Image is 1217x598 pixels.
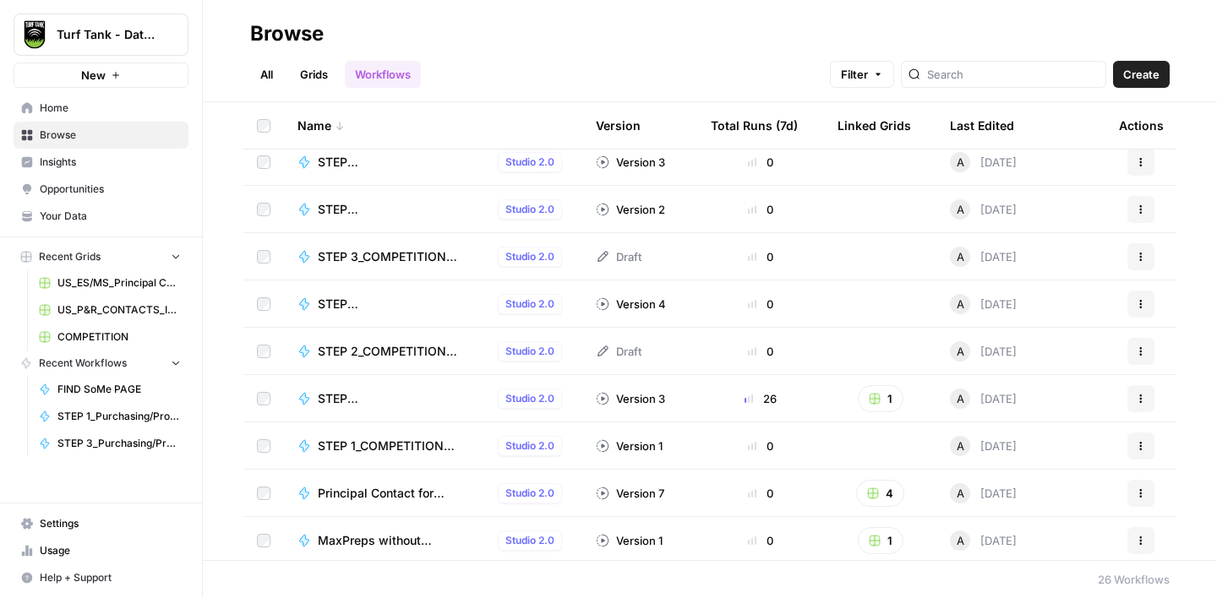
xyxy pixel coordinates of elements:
[505,249,554,264] span: Studio 2.0
[345,61,421,88] a: Workflows
[596,102,641,149] div: Version
[711,485,810,502] div: 0
[40,570,181,585] span: Help + Support
[318,154,491,171] span: STEP 4_Purchasing/Procurement for [US_STATE]
[858,385,903,412] button: 1
[711,296,810,313] div: 0
[957,343,964,360] span: A
[39,356,127,371] span: Recent Workflows
[505,344,554,359] span: Studio 2.0
[957,296,964,313] span: A
[711,343,810,360] div: 0
[596,154,665,171] div: Version 3
[505,438,554,454] span: Studio 2.0
[957,532,964,549] span: A
[1123,66,1160,83] span: Create
[711,390,810,407] div: 26
[950,199,1017,220] div: [DATE]
[596,485,664,502] div: Version 7
[838,102,911,149] div: Linked Grids
[596,248,641,265] div: Draft
[858,527,903,554] button: 1
[14,537,188,564] a: Usage
[297,152,569,172] a: STEP 4_Purchasing/Procurement for [US_STATE]Studio 2.0
[297,247,569,267] a: STEP 3_COMPETITION AGENT_Page ChangesStudio 2.0
[31,323,188,351] a: COMPETITION
[596,438,663,454] div: Version 1
[596,390,665,407] div: Version 3
[318,201,491,218] span: STEP 3_Purchasing/Procurement for [US_STATE]
[957,485,964,502] span: A
[950,341,1017,362] div: [DATE]
[40,516,181,531] span: Settings
[950,294,1017,314] div: [DATE]
[14,149,188,176] a: Insights
[596,532,663,549] div: Version 1
[81,67,106,84] span: New
[14,176,188,203] a: Opportunities
[841,66,868,83] span: Filter
[31,296,188,323] a: US_P&R_CONTACTS_INITIAL TEST
[14,14,188,56] button: Workspace: Turf Tank - Data Team
[39,249,101,264] span: Recent Grids
[950,436,1017,456] div: [DATE]
[505,202,554,217] span: Studio 2.0
[505,296,554,312] span: Studio 2.0
[19,19,50,50] img: Turf Tank - Data Team Logo
[856,480,904,507] button: 4
[297,199,569,220] a: STEP 3_Purchasing/Procurement for [US_STATE]Studio 2.0
[40,155,181,170] span: Insights
[290,61,338,88] a: Grids
[711,248,810,265] div: 0
[950,483,1017,503] div: [DATE]
[14,564,188,591] button: Help + Support
[14,203,188,230] a: Your Data
[57,382,181,397] span: FIND SoMe PAGE
[57,275,181,291] span: US_ES/MS_Principal Contacts_1
[711,201,810,218] div: 0
[31,376,188,403] a: FIND SoMe PAGE
[950,530,1017,551] div: [DATE]
[57,329,181,345] span: COMPETITION
[927,66,1099,83] input: Search
[14,510,188,537] a: Settings
[505,486,554,501] span: Studio 2.0
[596,201,665,218] div: Version 2
[57,409,181,424] span: STEP 1_Purchasing/Procurement for [US_STATE]
[31,269,188,296] a: US_ES/MS_Principal Contacts_1
[950,389,1017,409] div: [DATE]
[14,63,188,88] button: New
[505,391,554,406] span: Studio 2.0
[957,438,964,454] span: A
[40,128,181,143] span: Browse
[318,296,491,313] span: STEP 2_Purchasing/Procurement for [US_STATE]
[596,296,666,313] div: Version 4
[711,154,810,171] div: 0
[14,244,188,269] button: Recent Grids
[14,95,188,122] a: Home
[14,122,188,149] a: Browse
[318,532,491,549] span: MaxPreps without check_Sports Type_US_HS
[318,438,491,454] span: STEP 1_COMPETITION AGENT_Job Postings
[318,248,491,265] span: STEP 3_COMPETITION AGENT_Page Changes
[40,209,181,224] span: Your Data
[250,20,324,47] div: Browse
[297,389,569,409] a: STEP 1_Purchasing/Procurement for [US_STATE]Studio 2.0
[1113,61,1170,88] button: Create
[957,248,964,265] span: A
[31,430,188,457] a: STEP 3_Purchasing/Procurement for [US_STATE]
[596,343,641,360] div: Draft
[297,102,569,149] div: Name
[711,102,798,149] div: Total Runs (7d)
[830,61,894,88] button: Filter
[40,101,181,116] span: Home
[14,351,188,376] button: Recent Workflows
[31,403,188,430] a: STEP 1_Purchasing/Procurement for [US_STATE]
[318,485,491,502] span: Principal Contact for Elementary Schools
[57,436,181,451] span: STEP 3_Purchasing/Procurement for [US_STATE]
[957,390,964,407] span: A
[297,436,569,456] a: STEP 1_COMPETITION AGENT_Job PostingsStudio 2.0
[957,154,964,171] span: A
[57,26,159,43] span: Turf Tank - Data Team
[297,294,569,314] a: STEP 2_Purchasing/Procurement for [US_STATE]Studio 2.0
